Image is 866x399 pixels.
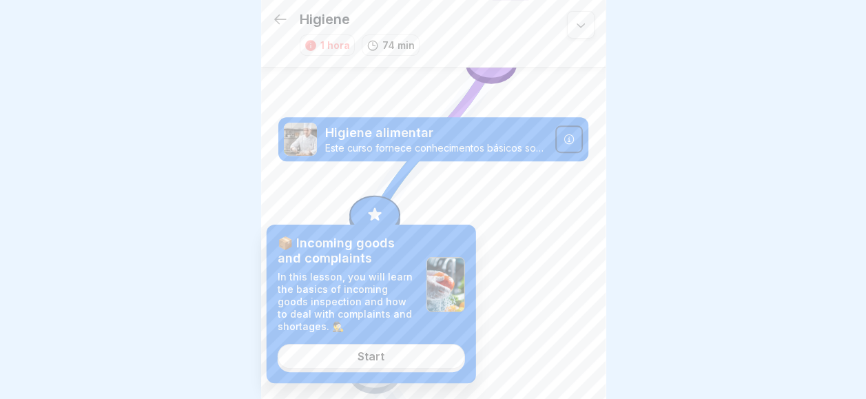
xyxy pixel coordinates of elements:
p: 74 min [382,38,415,52]
p: 📦 Incoming goods and complaints [278,236,415,265]
a: Start [278,344,465,369]
p: Higiene alimentar [325,124,547,142]
div: 1 hora [320,38,350,52]
div: Start [358,350,384,362]
font: In this lesson, you will learn the basics of incoming goods inspection and how to deal with compl... [278,271,413,332]
img: jz0fz12u36edh1e04itkdbcq.png [284,123,317,156]
p: Higiene [300,11,350,28]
